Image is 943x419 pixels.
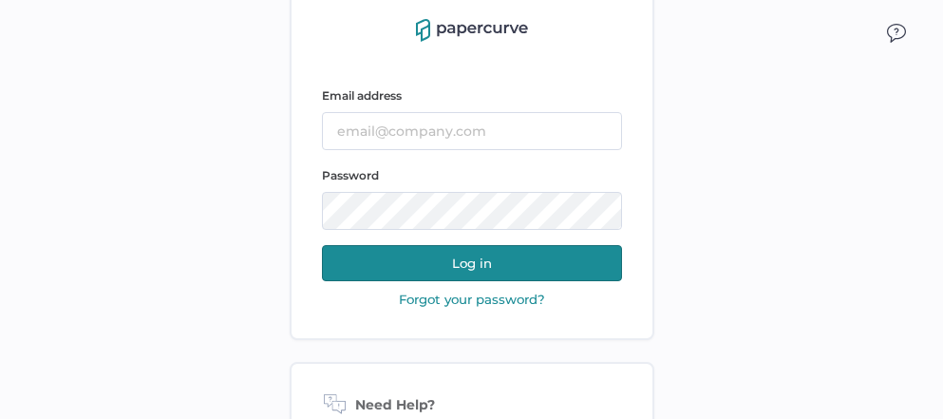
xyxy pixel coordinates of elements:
img: need-help-icon.d526b9f7.svg [322,394,348,417]
div: Need Help? [322,394,622,417]
span: Password [322,168,379,182]
img: icon_chat.2bd11823.svg [887,24,906,43]
button: Forgot your password? [393,291,551,308]
input: email@company.com [322,112,622,150]
button: Log in [322,245,622,281]
span: Email address [322,88,402,103]
img: papercurve-logo-colour.7244d18c.svg [416,19,528,42]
